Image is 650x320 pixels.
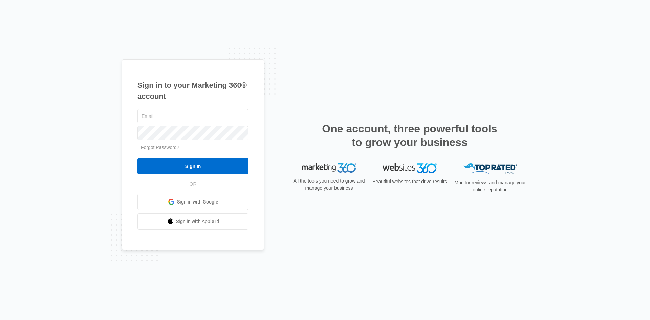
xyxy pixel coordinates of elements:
[383,163,437,173] img: Websites 360
[176,218,219,225] span: Sign in with Apple Id
[291,177,367,192] p: All the tools you need to grow and manage your business
[137,213,248,230] a: Sign in with Apple Id
[137,158,248,174] input: Sign In
[452,179,528,193] p: Monitor reviews and manage your online reputation
[137,80,248,102] h1: Sign in to your Marketing 360® account
[185,180,201,188] span: OR
[137,194,248,210] a: Sign in with Google
[372,178,448,185] p: Beautiful websites that drive results
[141,145,179,150] a: Forgot Password?
[463,163,517,174] img: Top Rated Local
[177,198,218,206] span: Sign in with Google
[137,109,248,123] input: Email
[320,122,499,149] h2: One account, three powerful tools to grow your business
[302,163,356,173] img: Marketing 360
